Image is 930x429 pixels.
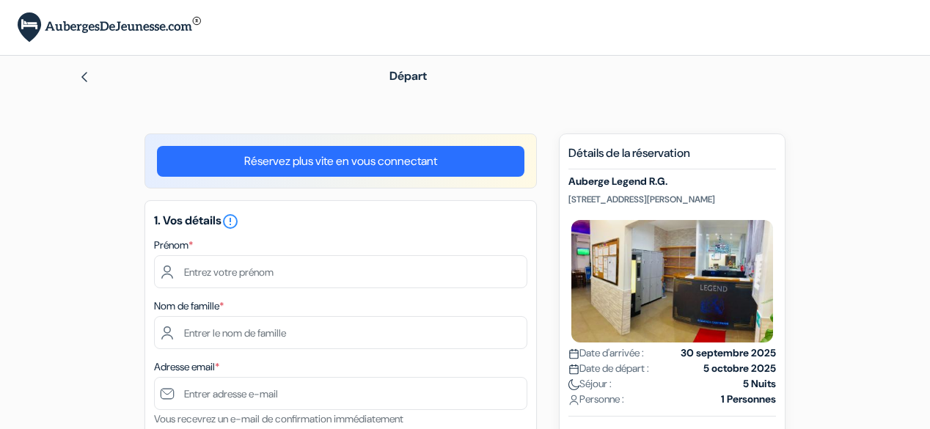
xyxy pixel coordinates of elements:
[18,12,201,43] img: AubergesDeJeunesse.com
[568,361,649,376] span: Date de départ :
[154,213,527,230] h5: 1. Vos détails
[154,412,403,425] small: Vous recevrez un e-mail de confirmation immédiatement
[154,298,224,314] label: Nom de famille
[568,146,776,169] h5: Détails de la réservation
[568,392,624,407] span: Personne :
[681,345,776,361] strong: 30 septembre 2025
[721,392,776,407] strong: 1 Personnes
[154,359,219,375] label: Adresse email
[221,213,239,230] i: error_outline
[78,71,90,83] img: left_arrow.svg
[221,213,239,228] a: error_outline
[568,376,612,392] span: Séjour :
[568,364,579,375] img: calendar.svg
[568,345,644,361] span: Date d'arrivée :
[389,68,427,84] span: Départ
[568,348,579,359] img: calendar.svg
[568,175,776,188] h5: Auberge Legend R.G.
[743,376,776,392] strong: 5 Nuits
[568,194,776,205] p: [STREET_ADDRESS][PERSON_NAME]
[568,395,579,406] img: user_icon.svg
[157,146,524,177] a: Réservez plus vite en vous connectant
[154,255,527,288] input: Entrez votre prénom
[703,361,776,376] strong: 5 octobre 2025
[154,377,527,410] input: Entrer adresse e-mail
[154,238,193,253] label: Prénom
[568,379,579,390] img: moon.svg
[154,316,527,349] input: Entrer le nom de famille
